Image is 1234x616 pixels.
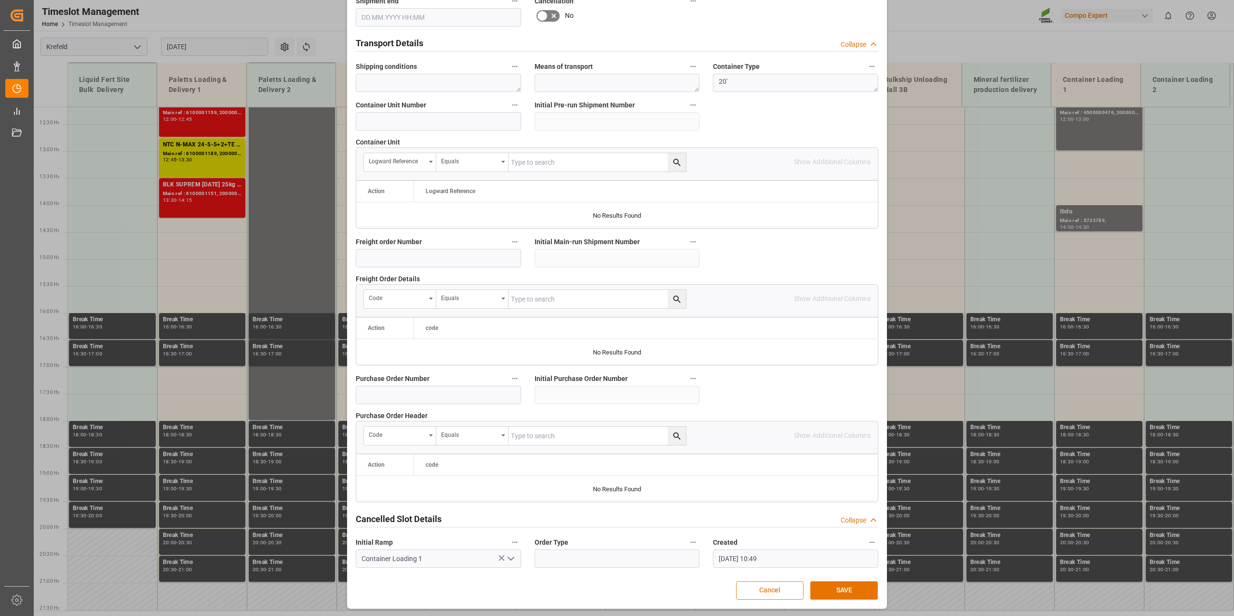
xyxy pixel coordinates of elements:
button: Purchase Order Number [509,372,521,385]
input: DD.MM.YYYY HH:MM [356,8,521,26]
span: Shipping conditions [356,62,417,72]
button: Initial Pre-run Shipment Number [687,99,699,111]
div: Collapse [841,515,866,525]
div: Equals [441,428,498,439]
button: Cancel [736,581,804,600]
span: Container Type [713,62,760,72]
input: Type to search [509,290,686,308]
span: Order Type [535,537,568,548]
button: Means of transport [687,60,699,73]
div: Equals [441,291,498,302]
span: Means of transport [535,62,593,72]
h2: Transport Details [356,37,423,50]
button: open menu [436,290,509,308]
span: Initial Purchase Order Number [535,374,628,384]
button: Initial Main-run Shipment Number [687,236,699,248]
span: Purchase Order Header [356,411,428,421]
button: Shipping conditions [509,60,521,73]
button: Initial Ramp [509,536,521,549]
div: Equals [441,155,498,166]
span: Initial Ramp [356,537,393,548]
input: Type to search [509,153,686,171]
span: code [426,461,438,468]
span: code [426,325,438,331]
button: Order Type [687,536,699,549]
button: open menu [364,153,436,171]
div: Logward Reference [369,155,426,166]
button: SAVE [810,581,878,600]
div: Collapse [841,39,866,50]
button: search button [668,153,686,171]
span: Initial Main-run Shipment Number [535,237,640,247]
button: open menu [436,153,509,171]
span: Initial Pre-run Shipment Number [535,100,635,110]
span: Purchase Order Number [356,374,429,384]
button: open menu [436,427,509,445]
span: Freight order Number [356,237,422,247]
input: DD.MM.YYYY HH:MM [713,550,878,568]
span: No [565,11,574,21]
span: Container Unit Number [356,100,426,110]
button: Container Unit Number [509,99,521,111]
h2: Cancelled Slot Details [356,512,442,525]
button: Container Type [866,60,878,73]
span: Created [713,537,738,548]
span: Freight Order Details [356,274,420,284]
input: Type to search/select [356,550,521,568]
button: Created [866,536,878,549]
button: open menu [364,290,436,308]
span: Container Unit [356,137,400,147]
button: search button [668,427,686,445]
span: Logward Reference [426,188,475,195]
div: Action [368,325,385,331]
button: open menu [364,427,436,445]
button: Freight order Number [509,236,521,248]
div: code [369,428,426,439]
input: Type to search [509,427,686,445]
textarea: 20' [713,74,878,92]
button: Initial Purchase Order Number [687,372,699,385]
button: search button [668,290,686,308]
div: Action [368,188,385,195]
button: open menu [503,551,517,566]
div: code [369,291,426,302]
div: Action [368,461,385,468]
